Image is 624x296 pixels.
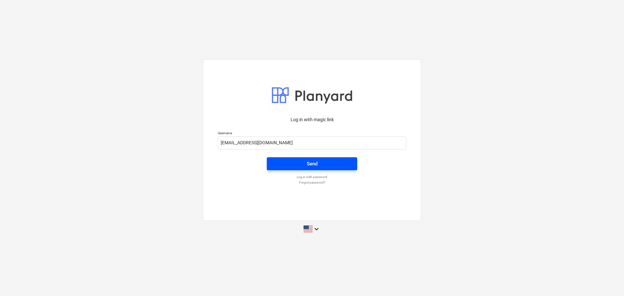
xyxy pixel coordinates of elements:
a: Forgot password? [214,180,409,185]
div: Send [307,160,318,168]
p: Username [218,131,406,136]
i: keyboard_arrow_down [313,225,320,233]
p: Log in with magic link [218,116,406,123]
input: Username [218,136,406,149]
a: Log in with password [214,175,409,179]
button: Send [267,157,357,170]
